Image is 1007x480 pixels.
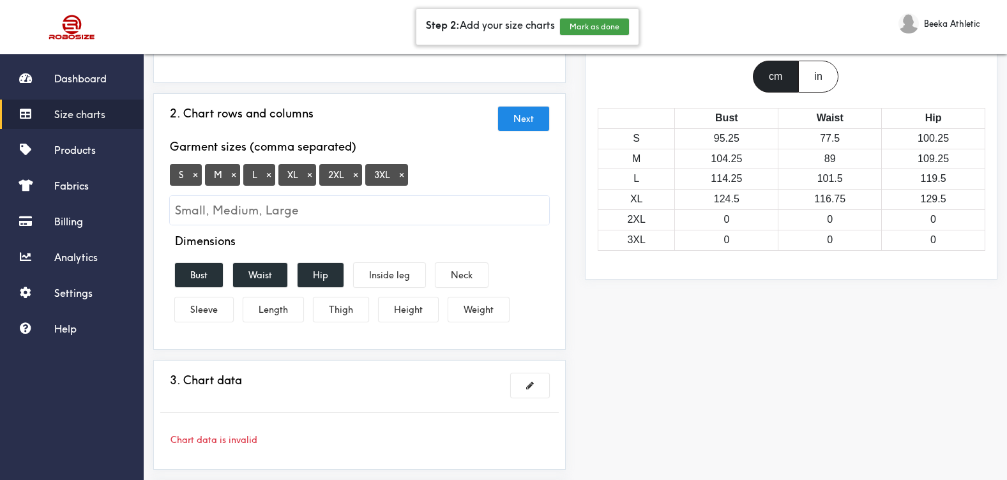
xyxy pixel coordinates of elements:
[170,140,356,154] h4: Garment sizes (comma separated)
[54,287,93,299] span: Settings
[354,263,425,287] button: Inside leg
[24,10,120,45] img: Robosize
[395,169,408,181] button: Tag at index 5 with value 3XL focussed. Press backspace to remove
[753,61,798,93] div: cm
[175,234,236,248] h4: Dimensions
[675,190,778,210] td: 124.5
[598,209,675,230] td: 2XL
[205,164,240,186] span: M
[170,196,549,225] input: Small, Medium, Large
[675,209,778,230] td: 0
[598,169,675,190] td: L
[426,19,460,31] b: Step 2:
[778,230,882,250] td: 0
[882,209,985,230] td: 0
[243,297,303,322] button: Length
[598,190,675,210] td: XL
[379,297,438,322] button: Height
[349,169,362,181] button: Tag at index 4 with value 2XL focussed. Press backspace to remove
[416,9,639,45] div: Add your size charts
[319,164,362,186] span: 2XL
[598,230,675,250] td: 3XL
[170,164,202,186] span: S
[170,107,314,121] h3: 2. Chart rows and columns
[924,17,980,31] span: Beeka Athletic
[675,149,778,169] td: 104.25
[882,190,985,210] td: 129.5
[435,263,488,287] button: Neck
[175,263,223,287] button: Bust
[54,215,83,228] span: Billing
[778,128,882,149] td: 77.5
[675,128,778,149] td: 95.25
[54,322,77,335] span: Help
[54,108,105,121] span: Size charts
[798,61,838,93] div: in
[882,230,985,250] td: 0
[262,169,275,181] button: Tag at index 2 with value L focussed. Press backspace to remove
[243,164,275,186] span: L
[882,128,985,149] td: 100.25
[54,179,89,192] span: Fabrics
[498,107,549,131] button: Next
[778,169,882,190] td: 101.5
[189,169,202,181] button: Tag at index 0 with value S focussed. Press backspace to remove
[882,169,985,190] td: 119.5
[778,209,882,230] td: 0
[54,251,98,264] span: Analytics
[778,108,882,128] th: Waist
[227,169,240,181] button: Tag at index 1 with value M focussed. Press backspace to remove
[54,144,96,156] span: Products
[298,263,344,287] button: Hip
[598,128,675,149] td: S
[278,164,316,186] span: XL
[175,297,233,322] button: Sleeve
[448,297,509,322] button: Weight
[233,263,287,287] button: Waist
[170,373,242,387] h3: 3. Chart data
[675,108,778,128] th: Bust
[54,72,107,85] span: Dashboard
[882,149,985,169] td: 109.25
[314,297,368,322] button: Thigh
[675,169,778,190] td: 114.25
[303,169,316,181] button: Tag at index 3 with value XL focussed. Press backspace to remove
[778,149,882,169] td: 89
[882,108,985,128] th: Hip
[365,164,408,186] span: 3XL
[675,230,778,250] td: 0
[778,190,882,210] td: 116.75
[160,433,559,447] div: Chart data is invalid
[898,13,919,34] img: Beeka Athletic
[598,149,675,169] td: M
[560,19,629,35] button: Mark as done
